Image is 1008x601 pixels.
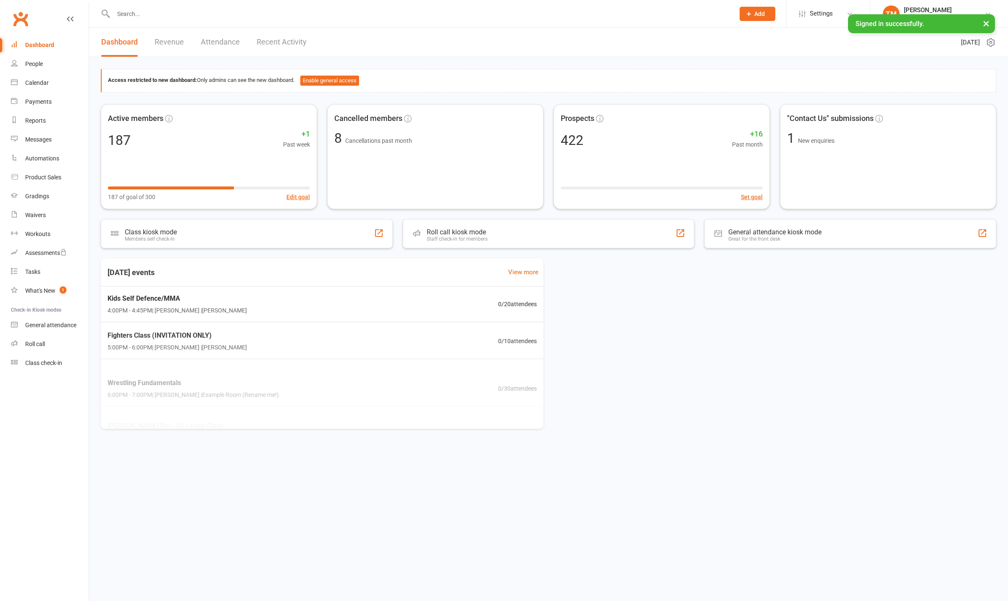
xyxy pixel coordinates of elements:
[11,111,89,130] a: Reports
[125,236,177,242] div: Members self check-in
[25,155,59,162] div: Automations
[11,225,89,244] a: Workouts
[508,267,538,277] a: View more
[283,140,310,149] span: Past week
[787,130,798,146] span: 1
[11,335,89,354] a: Roll call
[11,149,89,168] a: Automations
[25,42,54,48] div: Dashboard
[155,28,184,57] a: Revenue
[728,236,822,242] div: Great for the front desk
[108,390,279,399] span: 6:00PM - 7:00PM | [PERSON_NAME] | Example Room (Rename me!)
[732,140,763,149] span: Past month
[904,14,984,21] div: Southside Academy of Combat
[300,76,359,86] button: Enable general access
[561,134,583,147] div: 422
[111,8,729,20] input: Search...
[108,76,990,86] div: Only admins can see the new dashboard.
[498,336,537,346] span: 0 / 10 attendees
[961,37,980,47] span: [DATE]
[11,206,89,225] a: Waivers
[11,168,89,187] a: Product Sales
[25,117,46,124] div: Reports
[25,212,46,218] div: Waivers
[108,306,247,315] span: 4:00PM - 4:45PM | [PERSON_NAME] | [PERSON_NAME]
[108,378,279,388] span: Wrestling Fundamentals
[741,192,763,202] button: Set goal
[11,262,89,281] a: Tasks
[25,174,61,181] div: Product Sales
[286,192,310,202] button: Edit goal
[334,113,402,125] span: Cancelled members
[101,265,161,280] h3: [DATE] events
[11,73,89,92] a: Calendar
[883,5,900,22] div: TM
[25,98,52,105] div: Payments
[60,286,66,294] span: 1
[498,384,537,393] span: 0 / 30 attendees
[108,192,155,202] span: 187 of goal of 300
[25,231,50,237] div: Workouts
[201,28,240,57] a: Attendance
[11,36,89,55] a: Dashboard
[108,134,131,147] div: 187
[11,281,89,300] a: What's New1
[11,187,89,206] a: Gradings
[427,228,488,236] div: Roll call kiosk mode
[25,79,49,86] div: Calendar
[561,113,594,125] span: Prospects
[125,228,177,236] div: Class kiosk mode
[108,420,247,431] span: [PERSON_NAME] Diri - All Levels Class
[427,236,488,242] div: Staff check-in for members
[108,113,163,125] span: Active members
[25,341,45,347] div: Roll call
[979,14,994,32] button: ×
[11,92,89,111] a: Payments
[728,228,822,236] div: General attendance kiosk mode
[498,427,537,436] span: 0 / 30 attendees
[798,137,835,144] span: New enquiries
[25,136,52,143] div: Messages
[108,293,247,304] span: Kids Self Defence/MMA
[334,130,345,146] span: 8
[11,354,89,373] a: Class kiosk mode
[498,299,537,309] span: 0 / 20 attendees
[754,10,765,17] span: Add
[810,4,833,23] span: Settings
[732,128,763,140] span: +16
[25,360,62,366] div: Class check-in
[11,130,89,149] a: Messages
[25,249,67,256] div: Assessments
[11,316,89,335] a: General attendance kiosk mode
[25,60,43,67] div: People
[345,137,412,144] span: Cancellations past month
[108,343,247,352] span: 5:00PM - 6:00PM | [PERSON_NAME] | [PERSON_NAME]
[257,28,307,57] a: Recent Activity
[25,322,76,328] div: General attendance
[11,55,89,73] a: People
[25,268,40,275] div: Tasks
[25,193,49,199] div: Gradings
[856,20,924,28] span: Signed in successfully.
[10,8,31,29] a: Clubworx
[787,113,874,125] span: "Contact Us" submissions
[283,128,310,140] span: +1
[25,287,55,294] div: What's New
[11,244,89,262] a: Assessments
[108,77,197,83] strong: Access restricted to new dashboard:
[108,330,247,341] span: Fighters Class (INVITATION ONLY)
[740,7,775,21] button: Add
[904,6,984,14] div: [PERSON_NAME]
[101,28,138,57] a: Dashboard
